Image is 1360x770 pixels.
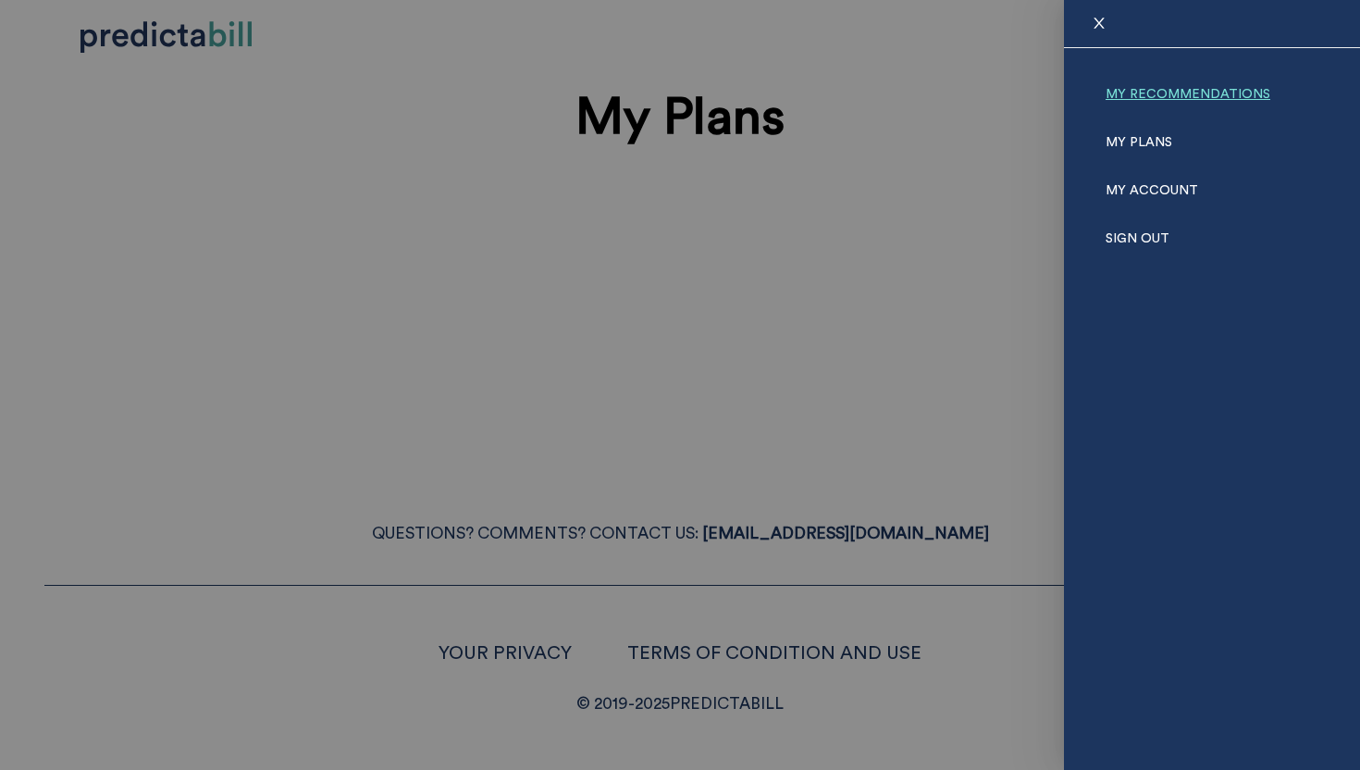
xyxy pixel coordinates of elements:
a: Sign Out [1106,215,1169,263]
a: My Recommendations [1106,70,1270,118]
span: close [1092,16,1107,31]
button: Close [1086,15,1112,32]
a: My Plans [1106,118,1172,167]
a: My Account [1106,167,1198,215]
